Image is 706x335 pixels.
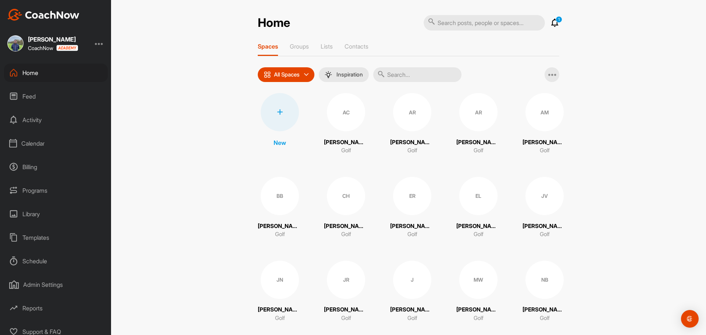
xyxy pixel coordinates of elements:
[681,310,699,328] div: Open Intercom Messenger
[290,43,309,50] p: Groups
[393,177,431,215] div: ER
[523,306,567,314] p: [PERSON_NAME]
[393,261,431,299] div: J
[4,205,108,223] div: Library
[407,230,417,239] p: Golf
[7,9,79,21] img: CoachNow
[4,64,108,82] div: Home
[407,314,417,322] p: Golf
[28,36,78,42] div: [PERSON_NAME]
[525,261,564,299] div: NB
[341,314,351,322] p: Golf
[324,138,368,147] p: [PERSON_NAME]
[456,222,500,231] p: [PERSON_NAME]
[523,138,567,147] p: [PERSON_NAME]
[4,158,108,176] div: Billing
[390,222,434,231] p: [PERSON_NAME]
[258,261,302,322] a: JN[PERSON_NAME]Golf
[556,16,562,23] p: 1
[390,138,434,147] p: [PERSON_NAME]
[4,181,108,200] div: Programs
[321,43,333,50] p: Lists
[525,93,564,131] div: AM
[327,177,365,215] div: CH
[474,314,484,322] p: Golf
[540,146,550,155] p: Golf
[4,228,108,247] div: Templates
[324,93,368,155] a: AC[PERSON_NAME]Golf
[540,230,550,239] p: Golf
[324,177,368,239] a: CH[PERSON_NAME]Golf
[324,261,368,322] a: JR[PERSON_NAME]Golf
[275,314,285,322] p: Golf
[459,93,498,131] div: AR
[424,15,545,31] input: Search posts, people or spaces...
[4,252,108,270] div: Schedule
[258,16,290,30] h2: Home
[523,93,567,155] a: AM[PERSON_NAME]Golf
[274,72,300,78] p: All Spaces
[456,93,500,155] a: AR[PERSON_NAME]Golf
[525,177,564,215] div: JV
[373,67,461,82] input: Search...
[264,71,271,78] img: icon
[325,71,332,78] img: menuIcon
[345,43,368,50] p: Contacts
[336,72,363,78] p: Inspiration
[390,177,434,239] a: ER[PERSON_NAME]Golf
[4,111,108,129] div: Activity
[456,261,500,322] a: MW[PERSON_NAME]Golf
[274,138,286,147] p: New
[456,306,500,314] p: [PERSON_NAME]
[523,261,567,322] a: NB[PERSON_NAME]Golf
[341,230,351,239] p: Golf
[523,177,567,239] a: JV[PERSON_NAME]Golf
[327,93,365,131] div: AC
[4,134,108,153] div: Calendar
[4,299,108,317] div: Reports
[4,87,108,106] div: Feed
[324,222,368,231] p: [PERSON_NAME]
[540,314,550,322] p: Golf
[261,261,299,299] div: JN
[258,222,302,231] p: [PERSON_NAME]
[4,275,108,294] div: Admin Settings
[456,138,500,147] p: [PERSON_NAME]
[7,35,24,51] img: square_e7f01a7cdd3d5cba7fa3832a10add056.jpg
[324,306,368,314] p: [PERSON_NAME]
[28,45,78,51] div: CoachNow
[407,146,417,155] p: Golf
[523,222,567,231] p: [PERSON_NAME]
[456,177,500,239] a: EL[PERSON_NAME]Golf
[474,146,484,155] p: Golf
[390,261,434,322] a: J[PERSON_NAME]Golf
[390,93,434,155] a: AR[PERSON_NAME]Golf
[258,306,302,314] p: [PERSON_NAME]
[390,306,434,314] p: [PERSON_NAME]
[327,261,365,299] div: JR
[275,230,285,239] p: Golf
[459,261,498,299] div: MW
[393,93,431,131] div: AR
[56,45,78,51] img: CoachNow acadmey
[261,177,299,215] div: BB
[459,177,498,215] div: EL
[341,146,351,155] p: Golf
[258,177,302,239] a: BB[PERSON_NAME]Golf
[474,230,484,239] p: Golf
[258,43,278,50] p: Spaces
